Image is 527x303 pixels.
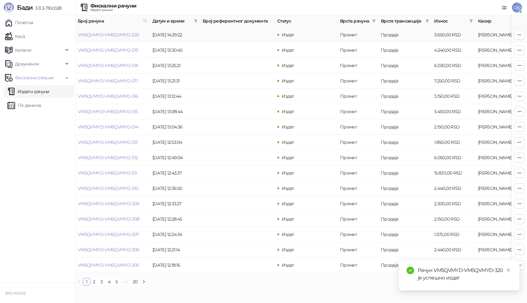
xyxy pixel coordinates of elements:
span: right [142,280,146,284]
td: Продаја [378,73,432,89]
td: 3.150,00 RSD [432,89,476,104]
a: 1 [83,278,90,285]
span: Издат [282,216,294,222]
td: 15.830,00 RSD [432,165,476,181]
td: 4.240,00 RSD [432,43,476,58]
td: Промет [338,196,378,212]
li: Претходна страна [75,278,83,285]
td: [DATE] 13:30:40 [150,43,200,58]
a: VM5QVMYD-VM5QVMYD-316 [78,93,138,99]
a: VM5QVMYD-VM5QVMYD-310 [78,185,138,191]
td: [DATE] 12:28:45 [150,212,200,227]
span: ••• [120,278,130,285]
td: [DATE] 12:53:04 [150,135,200,150]
td: VM5QVMYD-VM5QVMYD-305 [75,258,150,273]
a: 20 [131,278,140,285]
td: [DATE] 13:12:44 [150,89,200,104]
td: Промет [338,58,378,73]
span: Датум и време [152,18,191,24]
td: Продаја [378,181,432,196]
td: VM5QVMYD-VM5QVMYD-317 [75,73,150,89]
td: Продаја [378,104,432,119]
img: Logo [4,3,14,13]
div: Рачун VM5QVMYD-VM5QVMYD-320 је успешно издат [418,267,512,282]
td: Промет [338,150,378,165]
td: VM5QVMYD-VM5QVMYD-312 [75,150,150,165]
li: 1 [83,278,90,285]
td: [DATE] 12:43:37 [150,165,200,181]
li: 2 [90,278,98,285]
td: Промет [338,258,378,273]
td: Промет [338,165,378,181]
td: VM5QVMYD-VM5QVMYD-309 [75,196,150,212]
span: Издат [282,155,294,160]
span: Врста рачуна [340,18,370,24]
span: Фискални рачуни [15,71,53,84]
span: Издат [282,170,294,176]
td: [DATE] 12:33:27 [150,196,200,212]
a: VM5QVMYD-VM5QVMYD-306 [78,247,140,253]
span: Издат [282,47,294,53]
td: VM5QVMYD-VM5QVMYD-307 [75,227,150,242]
span: check-circle [407,267,414,274]
span: 3.11.3-710c028 [33,5,61,11]
td: 1.850,00 RSD [432,135,476,150]
a: VM5QVMYD-VM5QVMYD-311 [78,170,137,176]
td: Промет [338,43,378,58]
td: Промет [338,227,378,242]
td: VM5QVMYD-VM5QVMYD-310 [75,181,150,196]
td: Продаја [378,27,432,43]
span: filter [425,19,429,23]
td: Продаја [378,89,432,104]
a: VM5QVMYD-VM5QVMYD-309 [78,201,140,206]
td: Продаја [378,58,432,73]
th: Врста рачуна [338,15,378,27]
span: Број рачуна [78,18,141,24]
td: Продаја [378,227,432,242]
td: 6.030,00 RSD [432,58,476,73]
td: 11.950,00 RSD [432,258,476,273]
td: VM5QVMYD-VM5QVMYD-316 [75,89,150,104]
td: VM5QVMYD-VM5QVMYD-314 [75,119,150,135]
td: [DATE] 13:25:21 [150,58,200,73]
td: VM5QVMYD-VM5QVMYD-308 [75,212,150,227]
a: Почетна [5,16,33,29]
a: VM5QVMYD-VM5QVMYD-317 [78,78,138,84]
span: Издат [282,201,294,206]
a: VM5QVMYD-VM5QVMYD-307 [78,232,139,237]
td: Промет [338,89,378,104]
a: VM5QVMYD-VM5QVMYD-320 [78,32,139,38]
td: Продаја [378,135,432,150]
span: Документи [15,58,39,70]
span: Издат [282,109,294,114]
td: Промет [338,27,378,43]
td: Продаја [378,258,432,273]
span: Износ [434,18,467,24]
td: [DATE] 13:08:44 [150,104,200,119]
th: Статус [275,15,338,27]
span: Издат [282,185,294,191]
td: 6.050,00 RSD [432,150,476,165]
th: Број рачуна [75,15,150,27]
td: Промет [338,73,378,89]
td: [DATE] 12:24:34 [150,227,200,242]
span: Издат [282,262,294,268]
td: Продаја [378,150,432,165]
td: Промет [338,242,378,258]
span: Каталог [15,44,32,56]
td: Промет [338,119,378,135]
span: filter [469,19,473,23]
td: Промет [338,135,378,150]
td: Продаја [378,196,432,212]
span: Врста трансакције [381,18,423,24]
li: Следећих 5 Страна [120,278,130,285]
span: Издат [282,93,294,99]
td: Промет [338,181,378,196]
a: Каса [5,30,25,43]
a: VM5QVMYD-VM5QVMYD-315 [78,109,138,114]
td: VM5QVMYD-VM5QVMYD-318 [75,58,150,73]
span: Издат [282,63,294,68]
div: Издати рачуни [90,8,136,12]
a: 5 [113,278,120,285]
td: 2.150,00 RSD [432,212,476,227]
